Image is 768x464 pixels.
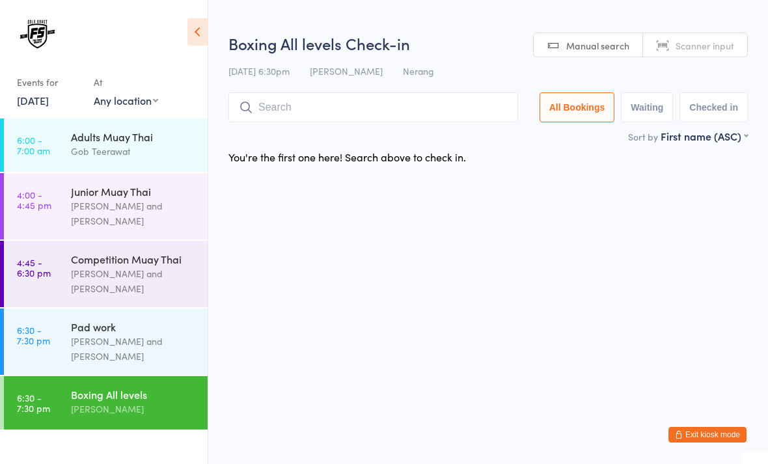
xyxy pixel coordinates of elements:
div: [PERSON_NAME] and [PERSON_NAME] [71,334,197,364]
a: 6:00 -7:00 amAdults Muay ThaiGob Teerawat [4,118,208,172]
time: 6:30 - 7:30 pm [17,325,50,346]
span: Scanner input [676,39,734,52]
div: Junior Muay Thai [71,184,197,198]
time: 6:00 - 7:00 am [17,135,50,156]
div: Gob Teerawat [71,144,197,159]
div: Events for [17,72,81,93]
time: 4:00 - 4:45 pm [17,189,51,210]
a: 6:30 -7:30 pmPad work[PERSON_NAME] and [PERSON_NAME] [4,308,208,375]
span: [DATE] 6:30pm [228,64,290,77]
div: Boxing All levels [71,387,197,402]
div: [PERSON_NAME] [71,402,197,416]
button: All Bookings [540,92,615,122]
div: You're the first one here! Search above to check in. [228,150,466,164]
time: 4:45 - 6:30 pm [17,257,51,278]
img: The Fight Society [13,10,62,59]
a: 6:30 -7:30 pmBoxing All levels[PERSON_NAME] [4,376,208,430]
div: Adults Muay Thai [71,130,197,144]
a: 4:45 -6:30 pmCompetition Muay Thai[PERSON_NAME] and [PERSON_NAME] [4,241,208,307]
input: Search [228,92,518,122]
div: Any location [94,93,158,107]
button: Waiting [621,92,673,122]
button: Exit kiosk mode [668,427,747,443]
div: Competition Muay Thai [71,252,197,266]
div: First name (ASC) [661,129,748,143]
h2: Boxing All levels Check-in [228,33,748,54]
time: 6:30 - 7:30 pm [17,392,50,413]
span: Manual search [566,39,629,52]
a: 4:00 -4:45 pmJunior Muay Thai[PERSON_NAME] and [PERSON_NAME] [4,173,208,239]
label: Sort by [628,130,658,143]
div: [PERSON_NAME] and [PERSON_NAME] [71,198,197,228]
span: [PERSON_NAME] [310,64,383,77]
div: Pad work [71,320,197,334]
button: Checked in [679,92,748,122]
a: [DATE] [17,93,49,107]
div: At [94,72,158,93]
div: [PERSON_NAME] and [PERSON_NAME] [71,266,197,296]
span: Nerang [403,64,434,77]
